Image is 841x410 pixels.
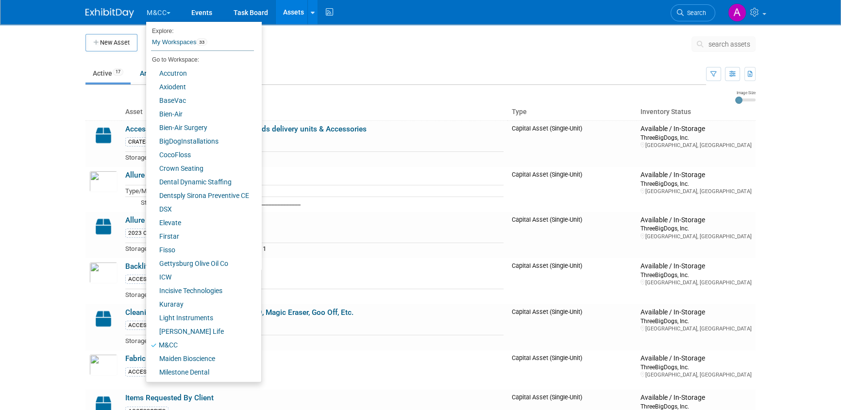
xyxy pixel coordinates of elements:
a: DSX [146,202,254,216]
a: My Workspaces33 [151,34,254,50]
div: [GEOGRAPHIC_DATA], [GEOGRAPHIC_DATA] [640,325,752,332]
div: ThreeBigDogs, Inc. [640,180,752,188]
a: [PERSON_NAME] Life [146,325,254,338]
a: Accessories Crate (Fiber 4x4 Black) - Holds delivery units & Accessories [125,125,367,133]
a: BaseVac [146,94,254,107]
a: Items Requested By Client [125,394,214,402]
div: Available / In-Storage [640,171,752,180]
td: Black Fiber: MCC-07 [164,152,504,163]
a: Dental Dynamic Staffing [146,175,254,189]
td: Capital Asset (Single-Unit) [507,304,637,350]
a: Archived35 [133,64,185,82]
div: ThreeBigDogs, Inc. [640,317,752,325]
div: [GEOGRAPHIC_DATA], [GEOGRAPHIC_DATA] [640,371,752,378]
img: Art Stewart [728,3,746,22]
div: [GEOGRAPHIC_DATA], [GEOGRAPHIC_DATA] [640,142,752,149]
li: Explore: [146,25,254,34]
span: search assets [708,40,750,48]
div: [GEOGRAPHIC_DATA], [GEOGRAPHIC_DATA] [640,188,752,195]
div: Image Size [735,90,756,96]
a: Bien-Air [146,107,254,121]
div: Available / In-Storage [640,354,752,363]
img: ExhibitDay [85,8,134,18]
span: Storage Area: [125,154,164,161]
td: Capital Asset (Single-Unit) [507,350,637,390]
td: Wood Crate: MCC Signature Side 1 [164,243,504,254]
a: Milestone Dental [146,365,254,379]
div: ACCESSORIES [125,367,168,377]
th: Asset [121,104,507,120]
a: Active17 [85,64,131,82]
td: Allure [180,185,504,197]
a: CocoFloss [146,148,254,162]
td: Capital Asset (Single-Unit) [507,212,637,258]
td: MCC-07 [164,289,504,300]
td: Capital Asset (Single-Unit) [507,120,637,167]
a: Bien-Air Surgery [146,121,254,134]
a: Crown Seating [146,162,254,175]
div: 2023 Cabinetry [125,229,171,238]
div: Available / In-Storage [640,262,752,271]
button: search assets [691,36,756,52]
span: 33 [196,38,207,46]
a: Light Instruments [146,311,254,325]
a: Kuraray [146,297,254,311]
th: Type [507,104,637,120]
a: Search [671,4,715,21]
a: Incisive Technologies [146,284,254,297]
a: BigDogInstallations [146,134,254,148]
div: [GEOGRAPHIC_DATA], [GEOGRAPHIC_DATA] [640,233,752,240]
div: ThreeBigDogs, Inc. [640,363,752,371]
div: Available / In-Storage [640,394,752,402]
a: Fabric Backlit Graphic for Storage Closet [125,354,260,363]
td: Capital Asset (Single-Unit) [507,167,637,212]
td: Packed on Skid #:_______________________ [180,197,504,208]
div: Available / In-Storage [640,308,752,317]
a: Cleaning Kit - Paper Towels, Windex, 409, Magic Eraser, Goo Off, Etc. [125,308,353,317]
span: Storage Area: [125,291,164,298]
a: Elevate [146,216,254,230]
td: Type/Make/Model: [125,185,180,197]
a: Accutron [146,66,254,80]
a: Dentsply Sirona Preventive CE [146,189,254,202]
div: [GEOGRAPHIC_DATA], [GEOGRAPHIC_DATA] [640,279,752,286]
a: M&CC [146,338,254,352]
a: Allure Side Cabinet w/Sink [125,216,214,225]
span: Storage Area: [125,337,164,344]
img: Capital-Asset-Icon-2.png [89,308,118,329]
a: ICW [146,270,254,284]
div: CRATES [125,137,152,147]
img: Capital-Asset-Icon-2.png [89,216,118,237]
div: Available / In-Storage [640,125,752,133]
a: Maiden Bioscience [146,352,254,365]
a: Gettysburg Olive Oil Co [146,257,254,270]
a: Backlit Cabinet Signs (2) [125,262,208,271]
a: Firstar [146,230,254,243]
div: ACCESSORIES [125,321,168,330]
span: Storage Area: [125,245,164,252]
a: Allure Rear Cabinet [125,171,189,180]
span: 17 [113,68,123,76]
button: New Asset [85,34,137,51]
li: Go to Workspace: [146,53,254,66]
img: Capital-Asset-Icon-2.png [89,125,118,146]
a: Axiodent [146,80,254,94]
div: ThreeBigDogs, Inc. [640,133,752,142]
td: Specify Location [164,335,504,346]
td: Capital Asset (Single-Unit) [507,258,637,304]
div: Available / In-Storage [640,216,752,225]
a: Fisso [146,243,254,257]
span: Storage Area: [141,199,180,206]
div: ThreeBigDogs, Inc. [640,271,752,279]
a: Milestone Medical [146,379,254,393]
span: Search [684,9,706,16]
div: ACCESSORIES [125,275,168,284]
div: ThreeBigDogs, Inc. [640,224,752,232]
